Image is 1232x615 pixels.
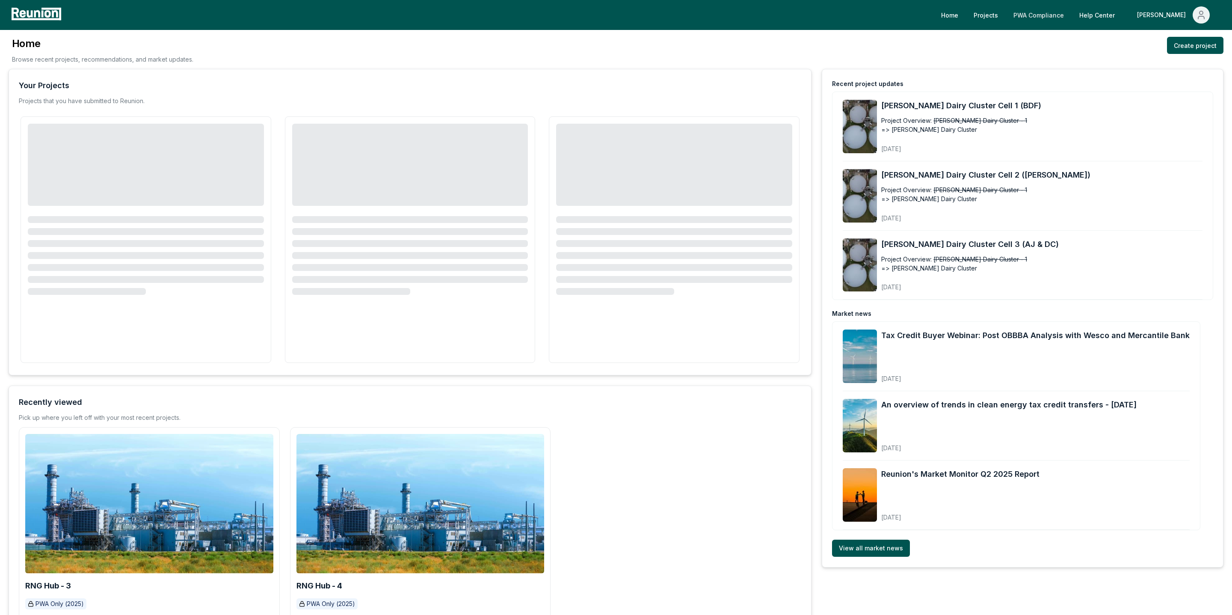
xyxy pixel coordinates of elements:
a: [PERSON_NAME] Dairy Cluster Cell 2 ([PERSON_NAME]) [881,169,1202,181]
p: PWA Only (2025) [307,600,355,608]
div: [DATE] [881,208,1020,223]
span: [PERSON_NAME] Dairy Cluster - 1 [933,255,1027,264]
div: Pick up where you left off with your most recent projects. [19,413,181,422]
span: [PERSON_NAME] Dairy Cluster - 1 [933,116,1027,125]
img: Borba Dairy Cluster Cell 1 (BDF) [843,100,877,153]
span: [PERSON_NAME] Dairy Cluster - 1 [933,185,1027,194]
div: Recent project updates [832,80,903,88]
p: Projects that you have submitted to Reunion. [19,97,145,105]
img: RNG Hub - 3 [25,434,273,573]
div: Recently viewed [19,396,82,408]
div: [DATE] [881,276,1020,291]
img: Borba Dairy Cluster Cell 3 (AJ & DC) [843,238,877,292]
div: Project Overview: [881,185,932,194]
div: [DATE] [881,368,1190,383]
a: Tax Credit Buyer Webinar: Post OBBBA Analysis with Wesco and Mercantile Bank [881,330,1190,342]
p: Browse recent projects, recommendations, and market updates. [12,55,193,64]
span: => [PERSON_NAME] Dairy Cluster [881,264,977,273]
div: [PERSON_NAME] [1137,6,1189,24]
a: Create project [1167,37,1223,54]
a: [PERSON_NAME] Dairy Cluster Cell 3 (AJ & DC) [881,238,1202,250]
span: => [PERSON_NAME] Dairy Cluster [881,125,977,134]
div: Market news [832,309,871,318]
a: Projects [967,6,1005,24]
div: [DATE] [881,507,1039,522]
h3: Home [12,37,193,51]
nav: Main [934,6,1223,24]
img: An overview of trends in clean energy tax credit transfers - August 2025 [843,399,877,452]
div: Project Overview: [881,116,932,125]
button: [PERSON_NAME] [1130,6,1217,24]
img: Tax Credit Buyer Webinar: Post OBBBA Analysis with Wesco and Mercantile Bank [843,330,877,383]
a: View all market news [832,540,910,557]
a: [PERSON_NAME] Dairy Cluster Cell 1 (BDF) [881,100,1202,112]
span: => [PERSON_NAME] Dairy Cluster [881,194,977,203]
img: Borba Dairy Cluster Cell 2 (Martins) [843,169,877,223]
p: PWA Only (2025) [36,600,84,608]
a: Reunion's Market Monitor Q2 2025 Report [881,468,1039,480]
a: RNG Hub - 3 [25,582,71,590]
a: Home [934,6,965,24]
a: PWA Compliance [1007,6,1071,24]
img: RNG Hub - 4 [296,434,545,573]
div: [DATE] [881,437,1137,452]
div: [DATE] [881,138,1020,153]
div: Project Overview: [881,255,932,264]
img: Reunion's Market Monitor Q2 2025 Report [843,468,877,522]
a: Help Center [1072,6,1122,24]
a: An overview of trends in clean energy tax credit transfers - [DATE] [881,399,1137,411]
div: Your Projects [19,80,69,92]
a: RNG Hub - 4 [296,582,342,590]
